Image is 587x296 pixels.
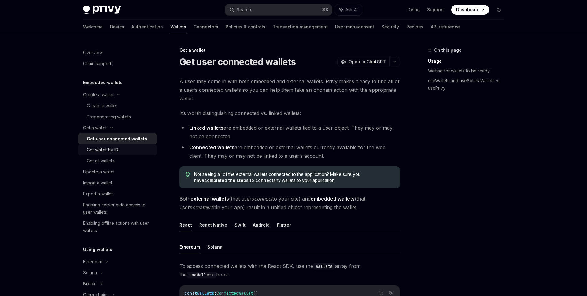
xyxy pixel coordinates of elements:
button: Toggle dark mode [494,5,504,15]
button: Solana [207,240,223,254]
strong: Connected wallets [189,144,234,150]
span: const [185,290,197,296]
svg: Tip [186,172,190,177]
a: Wallets [170,20,186,34]
a: Recipes [406,20,423,34]
button: Android [253,218,270,232]
span: On this page [434,46,462,54]
a: Support [427,7,444,13]
button: React [179,218,192,232]
div: Enabling offline actions with user wallets [83,220,153,234]
div: Get user connected wallets [87,135,147,142]
div: Bitcoin [83,280,97,287]
button: Ask AI [335,4,362,15]
img: dark logo [83,6,121,14]
a: Chain support [78,58,157,69]
span: Ask AI [345,7,358,13]
span: Dashboard [456,7,480,13]
div: Get wallet by ID [87,146,118,154]
a: Overview [78,47,157,58]
button: Open in ChatGPT [337,57,389,67]
div: Chain support [83,60,111,67]
div: Enabling server-side access to user wallets [83,201,153,216]
a: Pregenerating wallets [78,111,157,122]
code: wallets [313,263,335,270]
a: Get user connected wallets [78,133,157,144]
a: Export a wallet [78,188,157,199]
a: Update a wallet [78,166,157,177]
div: Export a wallet [83,190,113,198]
a: Import a wallet [78,177,157,188]
h5: Embedded wallets [83,79,123,86]
span: Open in ChatGPT [349,59,386,65]
div: Pregenerating wallets [87,113,131,120]
div: Ethereum [83,258,102,265]
span: : [214,290,216,296]
a: Waiting for wallets to be ready [428,66,509,76]
div: Solana [83,269,97,276]
em: connect [254,196,272,202]
span: Both (that users to your site) and (that users within your app) result in a unified object repres... [179,194,400,212]
a: API reference [431,20,460,34]
a: completed the steps to connect [204,178,273,183]
span: A user may come in with both embedded and external wallets. Privy makes it easy to find all of a ... [179,77,400,103]
li: are embedded or external wallets tied to a user object. They may or may not be connected. [179,124,400,141]
span: Not seeing all of the external wallets connected to the application? Make sure you have any walle... [194,171,394,183]
a: Get wallet by ID [78,144,157,155]
h1: Get user connected wallets [179,56,296,67]
div: Update a wallet [83,168,115,176]
span: [] [253,290,258,296]
a: Connectors [194,20,218,34]
span: ConnectedWallet [216,290,253,296]
code: useWallets [187,272,216,278]
div: Get all wallets [87,157,114,165]
a: Usage [428,56,509,66]
span: ⌘ K [322,7,328,12]
a: Welcome [83,20,103,34]
strong: embedded wallets [311,196,355,202]
button: Ethereum [179,240,200,254]
a: Basics [110,20,124,34]
div: Overview [83,49,103,56]
a: Demo [408,7,420,13]
div: Import a wallet [83,179,112,187]
a: useWallets and useSolanaWallets vs. usePrivy [428,76,509,93]
a: Dashboard [451,5,489,15]
button: Flutter [277,218,291,232]
div: Create a wallet [83,91,113,98]
a: Policies & controls [226,20,265,34]
a: Authentication [131,20,163,34]
span: It’s worth distinguishing connected vs. linked wallets: [179,109,400,117]
span: wallets [197,290,214,296]
strong: Linked wallets [189,125,223,131]
span: To access connected wallets with the React SDK, use the array from the hook: [179,262,400,279]
div: Get a wallet [83,124,107,131]
a: Enabling server-side access to user wallets [78,199,157,218]
h5: Using wallets [83,246,112,253]
div: Search... [237,6,254,13]
a: Create a wallet [78,100,157,111]
button: React Native [199,218,227,232]
div: Get a wallet [179,47,400,53]
em: create [192,204,207,210]
button: Swift [234,218,246,232]
a: Transaction management [273,20,328,34]
button: Search...⌘K [225,4,332,15]
a: Enabling offline actions with user wallets [78,218,157,236]
li: are embedded or external wallets currently available for the web client. They may or may not be l... [179,143,400,160]
a: Get all wallets [78,155,157,166]
div: Create a wallet [87,102,117,109]
strong: external wallets [190,196,229,202]
a: User management [335,20,374,34]
a: Security [382,20,399,34]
